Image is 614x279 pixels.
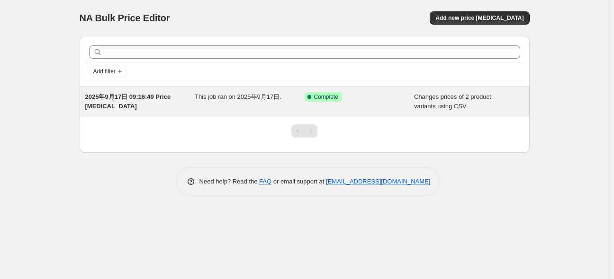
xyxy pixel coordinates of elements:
[271,178,326,185] span: or email support at
[435,14,524,22] span: Add new price [MEDICAL_DATA]
[414,93,491,110] span: Changes prices of 2 product variants using CSV
[85,93,171,110] span: 2025年9月17日 09:16:49 Price [MEDICAL_DATA]
[93,68,116,75] span: Add filter
[259,178,271,185] a: FAQ
[80,13,170,23] span: NA Bulk Price Editor
[314,93,338,101] span: Complete
[89,66,127,77] button: Add filter
[195,93,281,100] span: This job ran on 2025年9月17日.
[291,124,317,138] nav: Pagination
[430,11,529,25] button: Add new price [MEDICAL_DATA]
[199,178,260,185] span: Need help? Read the
[326,178,430,185] a: [EMAIL_ADDRESS][DOMAIN_NAME]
